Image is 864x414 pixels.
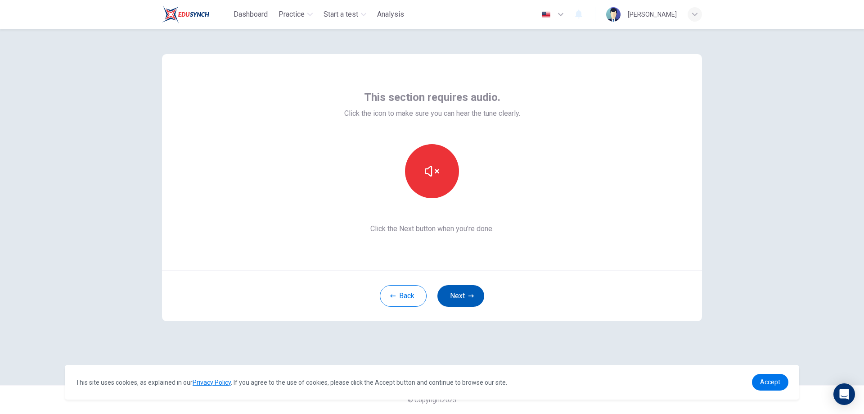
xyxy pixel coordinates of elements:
[752,374,788,391] a: dismiss cookie message
[344,223,520,234] span: Click the Next button when you’re done.
[234,9,268,20] span: Dashboard
[279,9,305,20] span: Practice
[230,6,271,23] button: Dashboard
[377,9,404,20] span: Analysis
[324,9,358,20] span: Start a test
[193,379,231,386] a: Privacy Policy
[833,383,855,405] div: Open Intercom Messenger
[760,378,780,386] span: Accept
[344,108,520,119] span: Click the icon to make sure you can hear the tune clearly.
[76,379,507,386] span: This site uses cookies, as explained in our . If you agree to the use of cookies, please click th...
[162,5,230,23] a: Train Test logo
[437,285,484,307] button: Next
[65,365,799,400] div: cookieconsent
[162,5,209,23] img: Train Test logo
[408,396,456,404] span: © Copyright 2025
[364,90,500,105] span: This section requires audio.
[320,6,370,23] button: Start a test
[628,9,677,20] div: [PERSON_NAME]
[606,7,621,22] img: Profile picture
[540,11,552,18] img: en
[380,285,427,307] button: Back
[275,6,316,23] button: Practice
[373,6,408,23] button: Analysis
